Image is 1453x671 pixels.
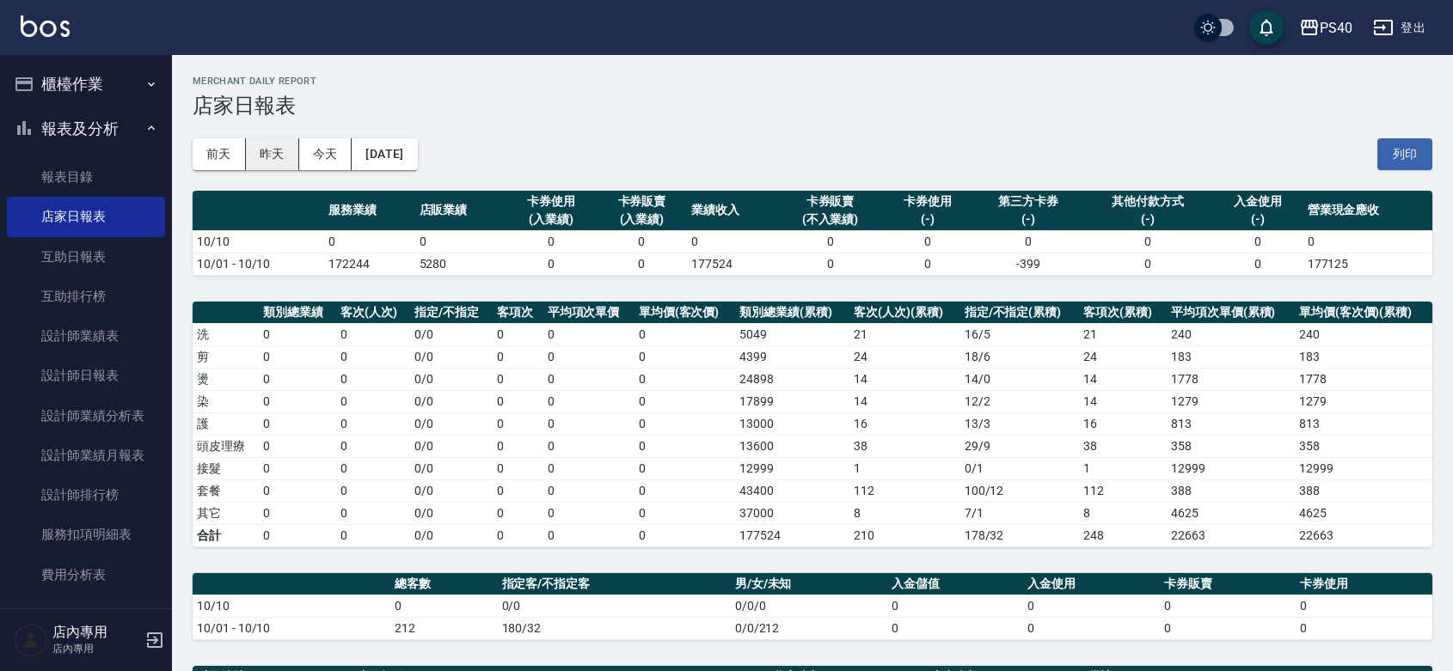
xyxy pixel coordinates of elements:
td: 0 [1160,617,1296,639]
td: 0 [1083,253,1212,275]
td: 172244 [324,253,415,275]
td: 12 / 2 [960,390,1080,412]
td: 0 [259,479,336,502]
td: 0 [635,502,735,524]
td: 183 [1295,345,1432,368]
a: 店家日報表 [7,197,165,236]
td: 1 [849,457,960,479]
div: 卡券販賣 [782,192,878,210]
td: 1778 [1167,368,1295,390]
th: 平均項次單價 [543,302,635,324]
td: 0 [597,230,688,253]
a: 設計師日報表 [7,356,165,395]
td: 14 [1079,390,1167,412]
td: 0 [543,524,635,546]
td: 洗 [193,323,259,345]
button: 昨天 [246,138,299,170]
td: 1279 [1167,390,1295,412]
div: (入業績) [510,210,592,229]
td: 0 [543,479,635,502]
th: 入金儲值 [887,573,1023,595]
td: 24898 [735,368,849,390]
td: 0 [543,412,635,435]
td: 0 [1023,617,1159,639]
td: 100 / 12 [960,479,1080,502]
th: 客項次 [493,302,543,324]
td: 0 [543,457,635,479]
td: 180/32 [498,617,731,639]
th: 卡券販賣 [1160,573,1296,595]
td: 0 [493,323,543,345]
td: 0 [493,479,543,502]
td: 13000 [735,412,849,435]
td: 0 [1303,230,1432,253]
td: 7 / 1 [960,502,1080,524]
a: 設計師排行榜 [7,475,165,515]
td: 0 [336,368,410,390]
td: 14 [849,390,960,412]
td: 0 [259,345,336,368]
td: 0 [543,435,635,457]
th: 指定/不指定(累積) [960,302,1080,324]
td: 0 [493,390,543,412]
h5: 店內專用 [52,624,140,641]
td: 0 [259,457,336,479]
button: 櫃檯作業 [7,62,165,107]
div: (入業績) [601,210,684,229]
div: (不入業績) [782,210,878,229]
td: 0 [1160,595,1296,617]
td: 合計 [193,524,259,546]
td: 0 [635,368,735,390]
td: 388 [1295,479,1432,502]
a: 設計師業績分析表 [7,396,165,436]
td: 0 [336,502,410,524]
td: 0 [1212,230,1303,253]
td: 0 [778,253,882,275]
th: 總客數 [390,573,498,595]
td: 0 [543,345,635,368]
td: 0 [324,230,415,253]
td: 0 / 0 [410,502,493,524]
td: 0 [635,412,735,435]
td: 0 [336,524,410,546]
td: 10/01 - 10/10 [193,617,390,639]
td: 388 [1167,479,1295,502]
td: 21 [849,323,960,345]
td: 43400 [735,479,849,502]
td: 813 [1167,412,1295,435]
td: 0 [635,390,735,412]
td: 0 / 0 [410,412,493,435]
button: 前天 [193,138,246,170]
td: 0 [336,412,410,435]
td: 0/0 [498,595,731,617]
button: 今天 [299,138,353,170]
td: 10/01 - 10/10 [193,253,324,275]
td: 1778 [1295,368,1432,390]
th: 店販業績 [415,191,506,231]
td: 其它 [193,502,259,524]
td: 0 [543,390,635,412]
div: 入金使用 [1217,192,1299,210]
td: 5049 [735,323,849,345]
th: 營業現金應收 [1303,191,1432,231]
div: (-) [886,210,969,229]
button: save [1249,10,1284,45]
table: a dense table [193,573,1432,640]
td: 178/32 [960,524,1080,546]
td: 燙 [193,368,259,390]
td: 22663 [1167,524,1295,546]
th: 客次(人次)(累積) [849,302,960,324]
td: 0 [1083,230,1212,253]
th: 男/女/未知 [731,573,887,595]
td: 0 [1296,617,1432,639]
div: 卡券使用 [886,192,969,210]
td: 14 [1079,368,1167,390]
td: 護 [193,412,259,435]
td: 0 / 0 [410,479,493,502]
td: 177524 [735,524,849,546]
td: 0 [882,230,973,253]
td: 37000 [735,502,849,524]
a: 互助日報表 [7,237,165,277]
td: 0 [543,323,635,345]
div: (-) [1217,210,1299,229]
